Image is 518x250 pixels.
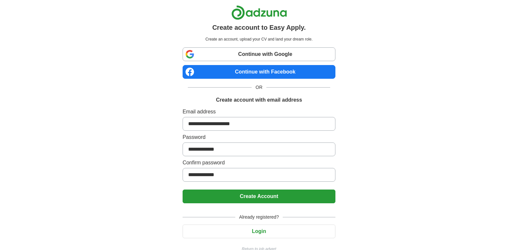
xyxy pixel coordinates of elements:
[183,225,335,238] button: Login
[184,36,334,42] p: Create an account, upload your CV and land your dream role.
[183,133,335,141] label: Password
[183,65,335,79] a: Continue with Facebook
[183,159,335,167] label: Confirm password
[183,228,335,234] a: Login
[183,47,335,61] a: Continue with Google
[252,84,266,91] span: OR
[216,96,302,104] h1: Create account with email address
[231,5,287,20] img: Adzuna logo
[212,23,306,32] h1: Create account to Easy Apply.
[235,214,283,221] span: Already registered?
[183,108,335,116] label: Email address
[183,190,335,203] button: Create Account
